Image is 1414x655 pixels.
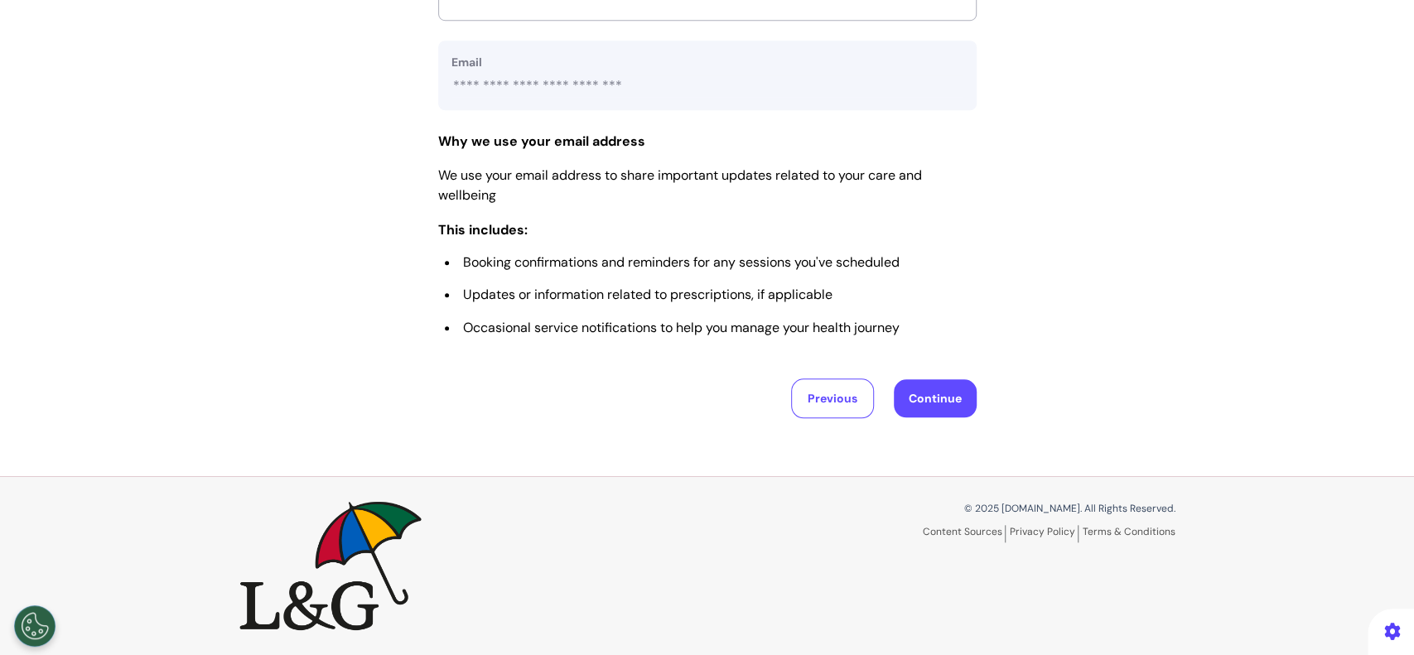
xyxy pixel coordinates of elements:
li: Occasional service notifications to help you manage your health journey [445,320,977,335]
p: © 2025 [DOMAIN_NAME]. All Rights Reserved. [720,501,1175,516]
button: Open Preferences [14,605,55,647]
label: Email [451,54,963,71]
p: We use your email address to share important updates related to your care and wellbeing [438,166,977,205]
li: Updates or information related to prescriptions, if applicable [445,287,977,302]
li: Booking confirmations and reminders for any sessions you've scheduled [445,254,977,270]
button: Previous [791,378,874,418]
button: Continue [894,379,977,417]
h3: This includes: [438,222,977,335]
img: Spectrum.Life logo [239,501,422,630]
a: Content Sources [923,525,1006,542]
a: Terms & Conditions [1083,525,1175,538]
h3: Why we use your email address [438,133,977,149]
a: Privacy Policy [1010,525,1079,542]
